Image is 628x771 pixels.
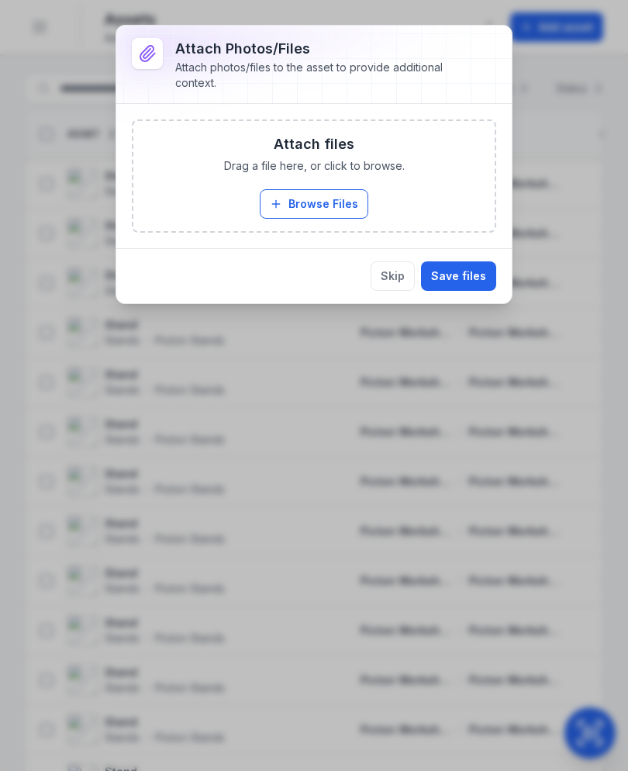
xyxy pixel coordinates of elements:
[224,158,405,174] span: Drag a file here, or click to browse.
[175,60,471,91] div: Attach photos/files to the asset to provide additional context.
[274,133,354,155] h3: Attach files
[371,261,415,291] button: Skip
[421,261,496,291] button: Save files
[175,38,471,60] h3: Attach photos/files
[260,189,368,219] button: Browse Files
